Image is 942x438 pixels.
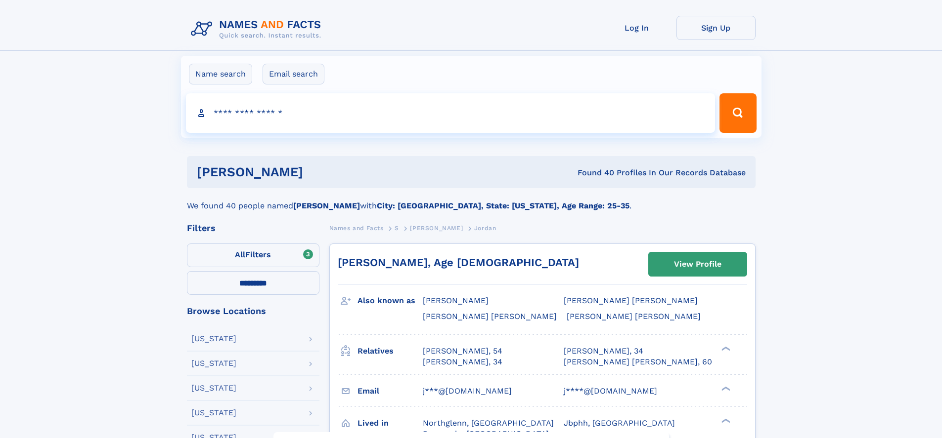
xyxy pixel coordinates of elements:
[329,222,384,234] a: Names and Facts
[358,415,423,432] h3: Lived in
[191,335,236,343] div: [US_STATE]
[649,252,747,276] a: View Profile
[187,16,329,42] img: Logo Names and Facts
[263,64,324,84] label: Email search
[597,16,676,40] a: Log In
[395,222,399,234] a: S
[191,384,236,392] div: [US_STATE]
[719,385,731,392] div: ❯
[674,253,721,276] div: View Profile
[564,418,675,428] span: Jbphh, [GEOGRAPHIC_DATA]
[567,312,701,321] span: [PERSON_NAME] [PERSON_NAME]
[191,409,236,417] div: [US_STATE]
[719,93,756,133] button: Search Button
[191,359,236,367] div: [US_STATE]
[423,357,502,367] a: [PERSON_NAME], 34
[423,386,512,396] span: j***@[DOMAIN_NAME]
[187,307,319,316] div: Browse Locations
[410,222,463,234] a: [PERSON_NAME]
[423,418,554,428] span: Northglenn, [GEOGRAPHIC_DATA]
[423,312,557,321] span: [PERSON_NAME] [PERSON_NAME]
[564,296,698,305] span: [PERSON_NAME] [PERSON_NAME]
[377,201,629,210] b: City: [GEOGRAPHIC_DATA], State: [US_STATE], Age Range: 25-35
[410,225,463,232] span: [PERSON_NAME]
[235,250,245,259] span: All
[187,243,319,267] label: Filters
[186,93,716,133] input: search input
[197,166,441,178] h1: [PERSON_NAME]
[358,383,423,399] h3: Email
[423,346,502,357] a: [PERSON_NAME], 54
[358,292,423,309] h3: Also known as
[719,345,731,352] div: ❯
[564,357,712,367] a: [PERSON_NAME] [PERSON_NAME], 60
[474,225,496,232] span: Jordan
[564,346,643,357] a: [PERSON_NAME], 34
[423,296,489,305] span: [PERSON_NAME]
[676,16,756,40] a: Sign Up
[358,343,423,359] h3: Relatives
[187,188,756,212] div: We found 40 people named with .
[338,256,579,269] a: [PERSON_NAME], Age [DEMOGRAPHIC_DATA]
[189,64,252,84] label: Name search
[187,224,319,233] div: Filters
[719,417,731,424] div: ❯
[395,225,399,232] span: S
[440,167,746,178] div: Found 40 Profiles In Our Records Database
[293,201,360,210] b: [PERSON_NAME]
